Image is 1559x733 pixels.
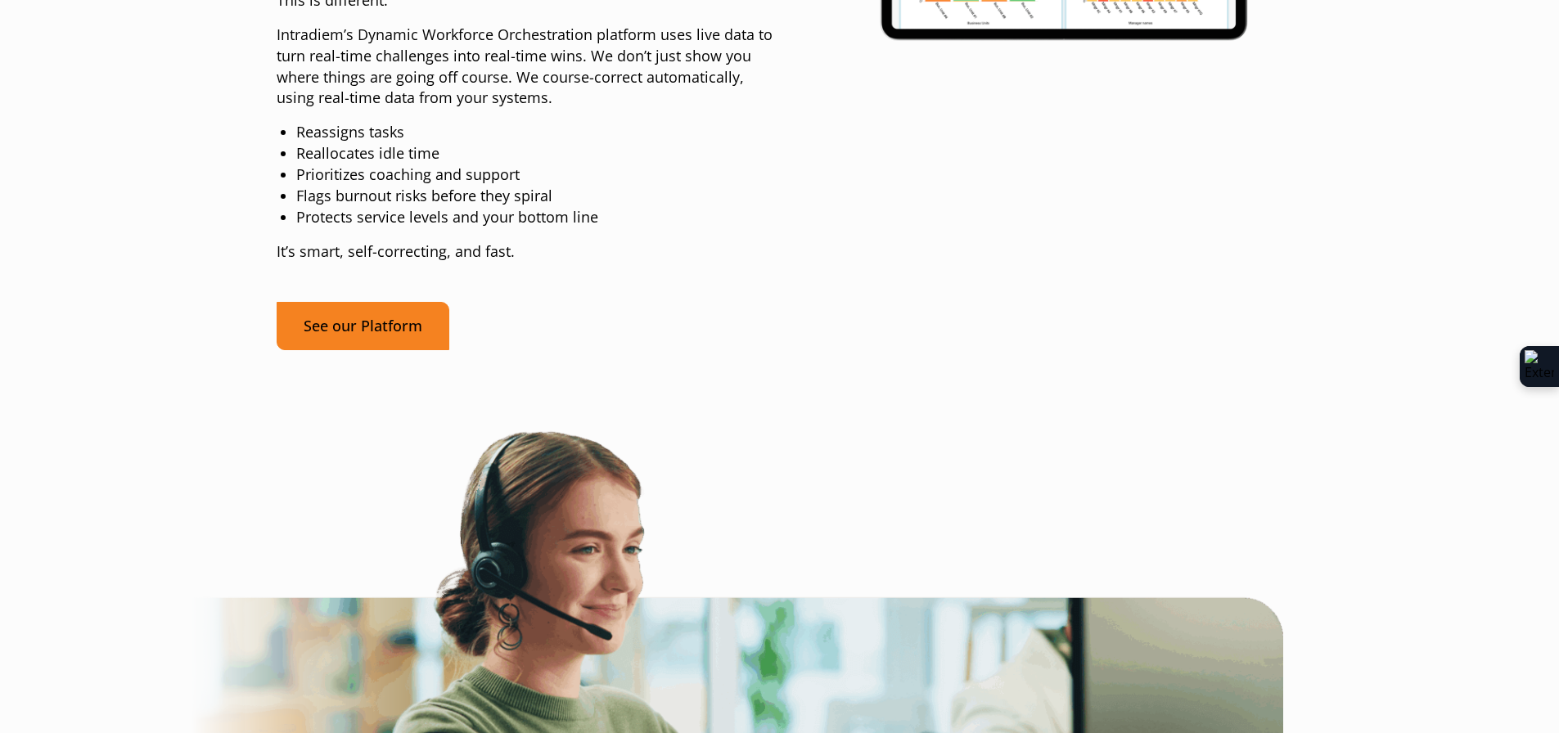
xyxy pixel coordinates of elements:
[277,241,780,263] p: It’s smart, self-correcting, and fast.
[277,25,780,110] p: Intradiem’s Dynamic Workforce Orchestration platform uses live data to turn real-time challenges ...
[296,122,780,143] li: Reassigns tasks
[296,164,780,186] li: Prioritizes coaching and support
[296,207,780,228] li: Protects service levels and your bottom line
[277,302,449,350] a: See our Platform
[296,186,780,207] li: Flags burnout risks before they spiral
[296,143,780,164] li: Reallocates idle time
[1525,350,1554,383] img: Extension Icon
